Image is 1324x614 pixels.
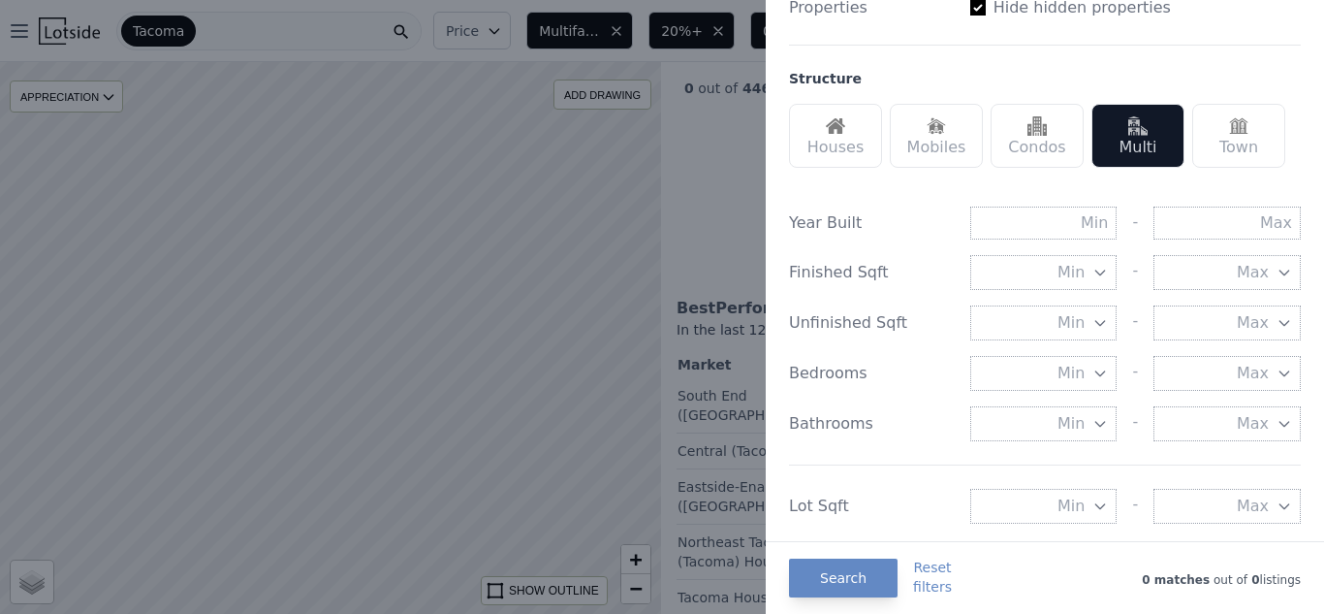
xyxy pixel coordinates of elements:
span: Min [1057,495,1085,518]
span: Max [1237,362,1269,385]
div: Town [1192,104,1285,168]
div: Houses [789,104,882,168]
button: Min [970,489,1118,524]
span: Max [1237,412,1269,436]
img: Mobiles [927,116,946,136]
img: Town [1229,116,1248,136]
span: 0 matches [1142,573,1210,587]
div: Lot Sqft [789,495,955,518]
button: Min [970,306,1118,340]
div: out of listings [952,568,1301,588]
button: Min [970,255,1118,290]
div: Condos [991,104,1084,168]
div: Year Built [789,211,955,235]
div: - [1132,207,1138,240]
div: Bedrooms [789,362,955,385]
img: Condos [1027,116,1047,136]
button: Resetfilters [913,558,952,597]
button: Search [789,559,898,598]
span: 0 [1247,573,1260,587]
div: - [1132,489,1138,524]
input: Min [970,207,1118,240]
span: Min [1057,412,1085,436]
button: Max [1153,406,1301,441]
div: Finished Sqft [789,261,955,284]
img: Houses [826,116,845,136]
span: Min [1057,311,1085,335]
div: - [1132,306,1138,340]
div: Multi [1091,104,1184,168]
input: Max [1153,207,1301,240]
span: Min [1057,261,1085,284]
span: Min [1057,362,1085,385]
div: Unfinished Sqft [789,311,955,335]
div: Mobiles [890,104,983,168]
button: Min [970,356,1118,391]
button: Max [1153,356,1301,391]
img: Multi [1128,116,1148,136]
button: Max [1153,489,1301,524]
div: Bathrooms [789,412,955,436]
div: - [1132,255,1138,290]
div: Structure [789,69,862,88]
span: Max [1237,495,1269,518]
span: Max [1237,311,1269,335]
div: - [1132,406,1138,441]
span: Max [1237,261,1269,284]
button: Min [970,406,1118,441]
button: Max [1153,306,1301,340]
button: Max [1153,255,1301,290]
div: - [1132,356,1138,391]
